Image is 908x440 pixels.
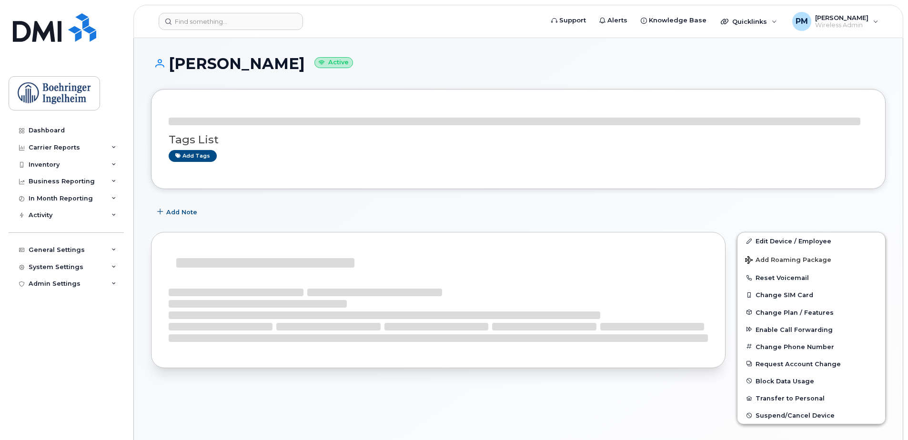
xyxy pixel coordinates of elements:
[756,326,833,333] span: Enable Call Forwarding
[737,232,885,250] a: Edit Device / Employee
[737,321,885,338] button: Enable Call Forwarding
[737,390,885,407] button: Transfer to Personal
[737,407,885,424] button: Suspend/Cancel Device
[314,57,353,68] small: Active
[756,412,835,419] span: Suspend/Cancel Device
[166,208,197,217] span: Add Note
[756,309,834,316] span: Change Plan / Features
[169,134,868,146] h3: Tags List
[737,250,885,269] button: Add Roaming Package
[737,304,885,321] button: Change Plan / Features
[745,256,831,265] span: Add Roaming Package
[737,372,885,390] button: Block Data Usage
[737,269,885,286] button: Reset Voicemail
[737,355,885,372] button: Request Account Change
[737,338,885,355] button: Change Phone Number
[151,55,886,72] h1: [PERSON_NAME]
[169,150,217,162] a: Add tags
[737,286,885,303] button: Change SIM Card
[151,203,205,220] button: Add Note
